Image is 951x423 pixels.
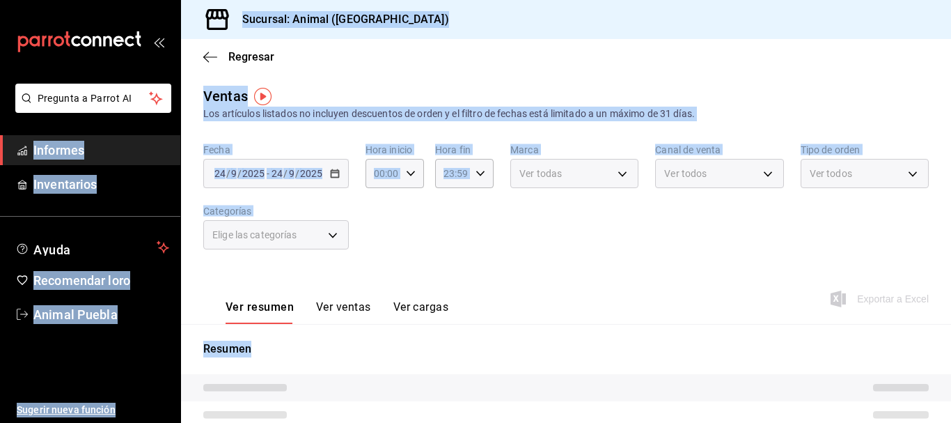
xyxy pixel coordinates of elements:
[267,168,269,179] font: -
[237,168,242,179] font: /
[203,88,248,105] font: Ventas
[655,144,721,155] font: Canal de venta
[316,300,371,314] font: Ver ventas
[33,177,97,192] font: Inventarios
[242,13,449,26] font: Sucursal: Animal ([GEOGRAPHIC_DATA])
[212,229,297,240] font: Elige las categorías
[203,342,251,355] font: Resumen
[226,300,448,324] div: pestañas de navegación
[226,300,294,314] font: Ver resumen
[203,144,230,155] font: Fecha
[366,144,412,155] font: Hora inicio
[254,88,272,105] img: Marcador de información sobre herramientas
[664,168,707,179] font: Ver todos
[288,168,295,179] input: --
[214,168,226,179] input: --
[810,168,852,179] font: Ver todos
[153,36,164,47] button: abrir_cajón_menú
[510,144,539,155] font: Marca
[230,168,237,179] input: --
[33,243,71,257] font: Ayuda
[10,101,171,116] a: Pregunta a Parrot AI
[203,206,251,217] font: Categorías
[295,168,299,179] font: /
[226,168,230,179] font: /
[242,168,265,179] input: ----
[38,93,132,104] font: Pregunta a Parrot AI
[203,50,274,63] button: Regresar
[801,144,860,155] font: Tipo de orden
[271,168,283,179] input: --
[33,273,130,288] font: Recomendar loro
[228,50,274,63] font: Regresar
[33,307,118,322] font: Animal Puebla
[17,404,116,415] font: Sugerir nueva función
[15,84,171,113] button: Pregunta a Parrot AI
[299,168,323,179] input: ----
[283,168,288,179] font: /
[393,300,449,314] font: Ver cargas
[203,108,695,119] font: Los artículos listados no incluyen descuentos de orden y el filtro de fechas está limitado a un m...
[33,143,84,157] font: Informes
[519,168,562,179] font: Ver todas
[435,144,471,155] font: Hora fin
